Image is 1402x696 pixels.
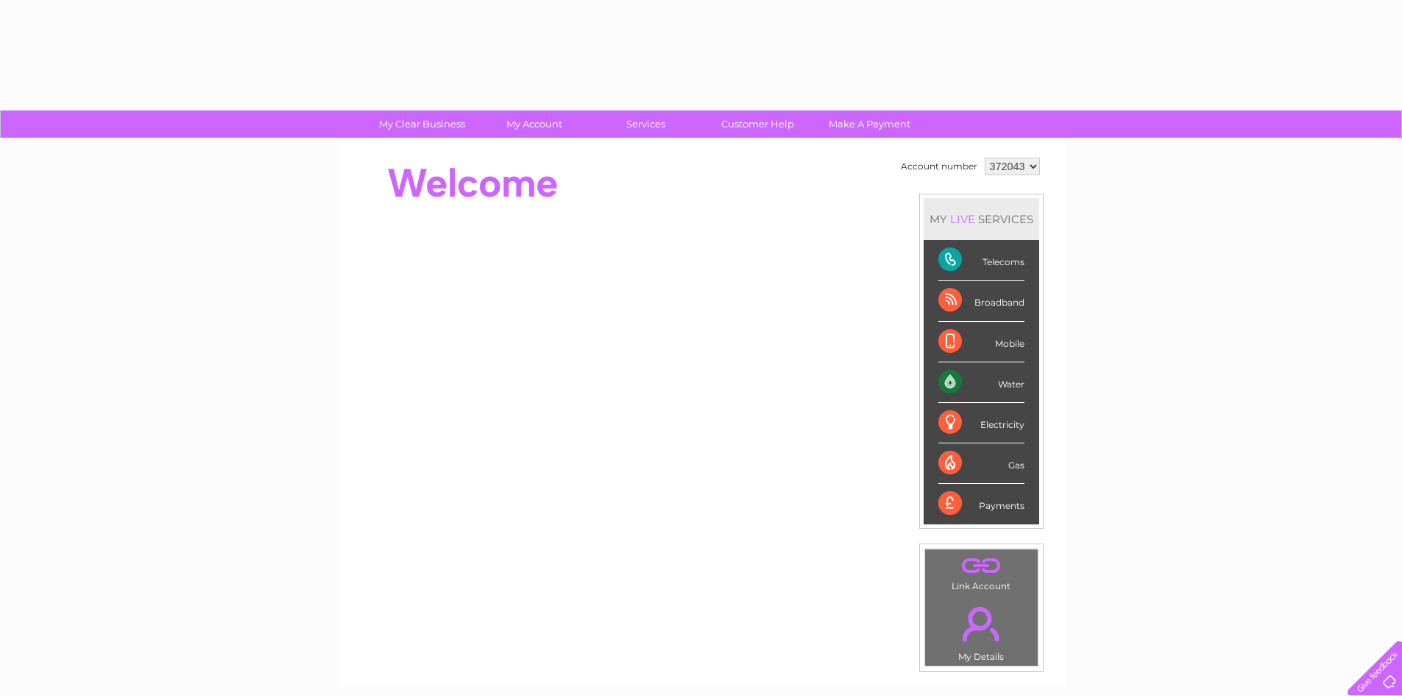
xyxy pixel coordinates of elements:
[938,443,1024,484] div: Gas
[897,154,981,179] td: Account number
[938,240,1024,281] div: Telecoms
[938,322,1024,362] div: Mobile
[938,484,1024,524] div: Payments
[947,212,978,226] div: LIVE
[809,110,930,138] a: Make A Payment
[585,110,707,138] a: Services
[929,553,1034,579] a: .
[361,110,483,138] a: My Clear Business
[929,598,1034,650] a: .
[938,281,1024,321] div: Broadband
[924,594,1038,667] td: My Details
[697,110,818,138] a: Customer Help
[473,110,595,138] a: My Account
[924,549,1038,595] td: Link Account
[938,362,1024,403] div: Water
[924,198,1039,240] div: MY SERVICES
[938,403,1024,443] div: Electricity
